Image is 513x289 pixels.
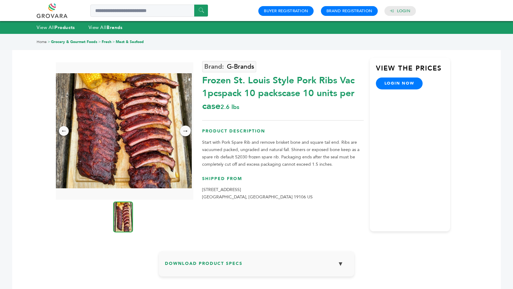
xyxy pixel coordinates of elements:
span: > [48,39,50,44]
h3: Shipped From [202,176,363,186]
p: Start with Pork Spare Rib and remove brisket bone and square tail end. Ribs are vacuumed packed, ... [202,139,363,168]
a: login now [376,78,423,89]
h3: View the Prices [376,64,450,78]
h3: Product Description [202,128,363,139]
img: Frozen St. Louis Style Pork Ribs Vac 1pcs/pack & 10 packs/case 10 units per case 2.6 lbs [54,73,192,188]
strong: Brands [107,24,122,31]
a: Grocery & Gourmet Foods [51,39,97,44]
a: Buyer Registration [264,8,308,14]
div: → [180,125,191,136]
div: Frozen St. Louis Style Pork Ribs Vac 1pcspack 10 packscase 10 units per case [202,71,363,113]
a: Home [37,39,47,44]
input: Search a product or brand... [90,5,208,17]
img: Frozen St. Louis Style Pork Ribs Vac 1pcs/pack & 10 packs/case 10 units per case 2.6 lbs [113,201,133,232]
h3: Download Product Specs [165,257,348,275]
a: Login [397,8,410,14]
span: 2.6 lbs [220,103,239,111]
strong: Products [55,24,75,31]
a: View AllBrands [89,24,123,31]
a: Meat & Seafood [116,39,144,44]
a: Fresh [102,39,111,44]
a: Brand Registration [326,8,372,14]
span: > [112,39,115,44]
a: G-Brands [202,61,256,72]
span: > [98,39,101,44]
p: [STREET_ADDRESS] [GEOGRAPHIC_DATA], [GEOGRAPHIC_DATA] 19106 US [202,186,363,201]
div: ← [59,126,69,136]
a: View AllProducts [37,24,75,31]
button: ▼ [333,257,348,270]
